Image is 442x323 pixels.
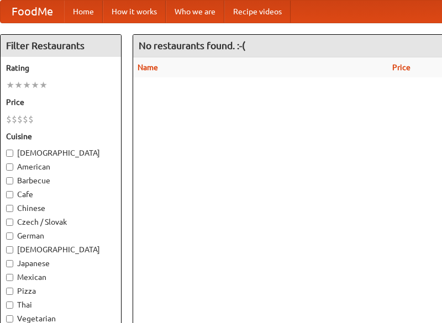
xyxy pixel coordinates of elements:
input: German [6,232,13,240]
label: Japanese [6,258,115,269]
label: American [6,161,115,172]
input: Barbecue [6,177,13,184]
label: Barbecue [6,175,115,186]
a: Who we are [166,1,224,23]
li: ★ [14,79,23,91]
label: Czech / Slovak [6,216,115,227]
a: Price [392,63,411,72]
h5: Rating [6,62,115,73]
h5: Cuisine [6,131,115,142]
input: Pizza [6,288,13,295]
li: ★ [23,79,31,91]
label: Thai [6,299,115,310]
li: ★ [31,79,39,91]
li: $ [23,113,28,125]
label: [DEMOGRAPHIC_DATA] [6,244,115,255]
input: Japanese [6,260,13,267]
li: ★ [39,79,48,91]
input: Mexican [6,274,13,281]
ng-pluralize: No restaurants found. :-( [139,40,245,51]
label: Mexican [6,272,115,283]
input: Cafe [6,191,13,198]
input: Thai [6,301,13,309]
h4: Filter Restaurants [1,35,121,57]
li: $ [12,113,17,125]
li: $ [17,113,23,125]
input: American [6,163,13,171]
a: Name [138,63,158,72]
a: FoodMe [1,1,64,23]
li: ★ [6,79,14,91]
input: Vegetarian [6,315,13,322]
label: Cafe [6,189,115,200]
input: [DEMOGRAPHIC_DATA] [6,150,13,157]
a: How it works [103,1,166,23]
li: $ [6,113,12,125]
h5: Price [6,97,115,108]
label: [DEMOGRAPHIC_DATA] [6,147,115,158]
label: Pizza [6,285,115,296]
input: Chinese [6,205,13,212]
a: Recipe videos [224,1,291,23]
a: Home [64,1,103,23]
label: Chinese [6,203,115,214]
label: German [6,230,115,241]
input: [DEMOGRAPHIC_DATA] [6,246,13,253]
li: $ [28,113,34,125]
input: Czech / Slovak [6,219,13,226]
